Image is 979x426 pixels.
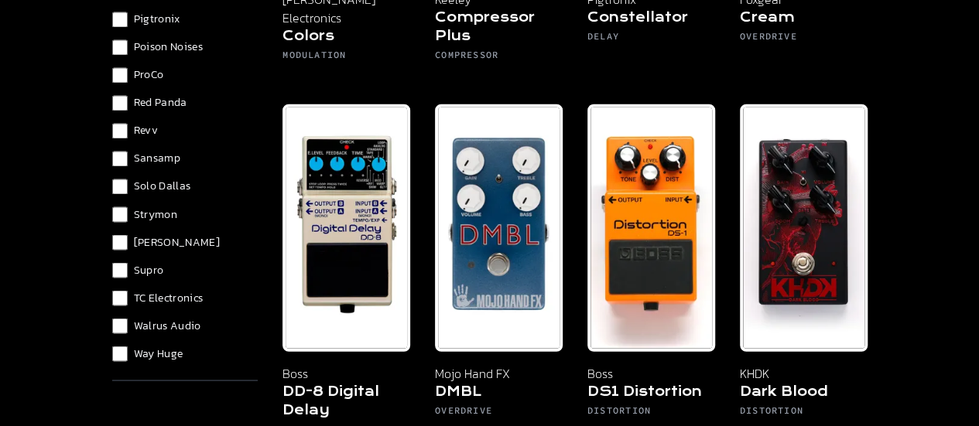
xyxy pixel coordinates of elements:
span: TC Electronics [134,291,204,306]
h5: DD-8 Digital Delay [282,383,410,423]
input: ProCo [112,68,128,83]
input: Pigtronix [112,12,128,28]
h6: Delay [587,30,715,49]
img: Boss DD-6 Delay - Noise Boyz [282,104,410,352]
h6: Overdrive [740,30,868,49]
h6: Modulation [282,49,410,67]
p: KHDK [740,364,868,383]
span: Solo Dallas [134,179,191,195]
input: Poison Noises [112,40,128,56]
h5: DMBL [435,383,563,404]
span: Sansamp [134,152,180,167]
span: Supro [134,263,164,278]
h5: Cream [740,9,868,30]
h6: Compressor [435,49,563,67]
span: Walrus Audio [134,319,201,334]
input: Strymon [112,207,128,223]
input: Supro [112,263,128,278]
p: Boss [587,364,715,383]
input: Revv [112,124,128,139]
input: Red Panda [112,96,128,111]
input: TC Electronics [112,291,128,306]
h5: Dark Blood [740,383,868,404]
img: KHDK Dark Blood [740,104,868,352]
input: [PERSON_NAME] [112,235,128,250]
input: Sansamp [112,152,128,167]
span: [PERSON_NAME] [134,235,221,250]
h6: Distortion [587,404,715,423]
span: ProCo [134,68,164,83]
h5: Colors [282,27,410,49]
h5: Constellator [587,9,715,30]
h5: DS1 Distortion [587,383,715,404]
span: Pigtronix [134,12,180,28]
span: Revv [134,124,158,139]
img: Mojo Hand FX DMBL [435,104,563,352]
span: Way Huge [134,346,183,362]
p: Mojo Hand FX [435,364,563,383]
input: Walrus Audio [112,319,128,334]
span: Poison Noises [134,40,204,56]
h6: Overdrive [435,404,563,423]
img: Boss DS1 Distortion [587,104,715,352]
span: Red Panda [134,96,187,111]
h5: Compressor Plus [435,9,563,49]
p: Boss [282,364,410,383]
h6: Distortion [740,404,868,423]
input: Solo Dallas [112,179,128,195]
span: Strymon [134,207,177,223]
input: Way Huge [112,346,128,362]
